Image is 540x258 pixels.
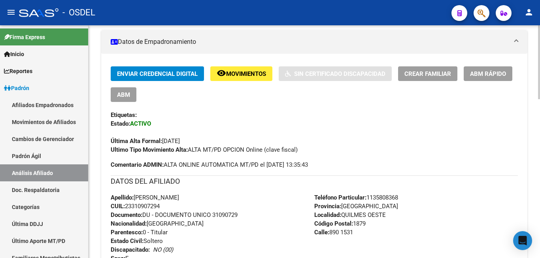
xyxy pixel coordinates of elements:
[314,203,341,210] strong: Provincia:
[111,38,508,46] mat-panel-title: Datos de Empadronamiento
[117,91,130,98] span: ABM
[62,4,95,21] span: - OSDEL
[314,211,386,218] span: QUILMES OESTE
[226,70,266,77] span: Movimientos
[470,70,506,77] span: ABM Rápido
[314,229,353,236] span: 890 1531
[314,211,341,218] strong: Localidad:
[111,66,204,81] button: Enviar Credencial Digital
[111,111,137,119] strong: Etiquetas:
[111,220,204,227] span: [GEOGRAPHIC_DATA]
[111,203,160,210] span: 23310907294
[404,70,451,77] span: Crear Familiar
[210,66,272,81] button: Movimientos
[464,66,512,81] button: ABM Rápido
[314,229,329,236] strong: Calle:
[111,203,125,210] strong: CUIL:
[111,229,168,236] span: 0 - Titular
[111,237,143,245] strong: Estado Civil:
[4,50,24,58] span: Inicio
[111,220,147,227] strong: Nacionalidad:
[111,146,298,153] span: ALTA MT/PD OPCION Online (clave fiscal)
[6,8,16,17] mat-icon: menu
[111,137,180,145] span: [DATE]
[130,120,151,127] strong: ACTIVO
[111,229,143,236] strong: Parentesco:
[217,68,226,78] mat-icon: remove_red_eye
[4,84,29,92] span: Padrón
[111,246,150,253] strong: Discapacitado:
[111,176,518,187] h3: DATOS DEL AFILIADO
[111,211,238,218] span: DU - DOCUMENTO UNICO 31090729
[513,231,532,250] div: Open Intercom Messenger
[111,160,308,169] span: ALTA ONLINE AUTOMATICA MT/PD el [DATE] 13:35:43
[398,66,457,81] button: Crear Familiar
[111,87,136,102] button: ABM
[314,220,366,227] span: 1879
[111,194,134,201] strong: Apellido:
[111,120,130,127] strong: Estado:
[111,161,164,168] strong: Comentario ADMIN:
[101,30,527,54] mat-expansion-panel-header: Datos de Empadronamiento
[524,8,534,17] mat-icon: person
[314,203,398,210] span: [GEOGRAPHIC_DATA]
[4,67,32,75] span: Reportes
[314,220,353,227] strong: Código Postal:
[111,194,179,201] span: [PERSON_NAME]
[279,66,392,81] button: Sin Certificado Discapacidad
[314,194,366,201] strong: Teléfono Particular:
[111,137,162,145] strong: Última Alta Formal:
[4,33,45,41] span: Firma Express
[314,194,398,201] span: 1135808368
[111,237,163,245] span: Soltero
[294,70,385,77] span: Sin Certificado Discapacidad
[153,246,173,253] i: NO (00)
[117,70,198,77] span: Enviar Credencial Digital
[111,211,142,218] strong: Documento:
[111,146,188,153] strong: Ultimo Tipo Movimiento Alta:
